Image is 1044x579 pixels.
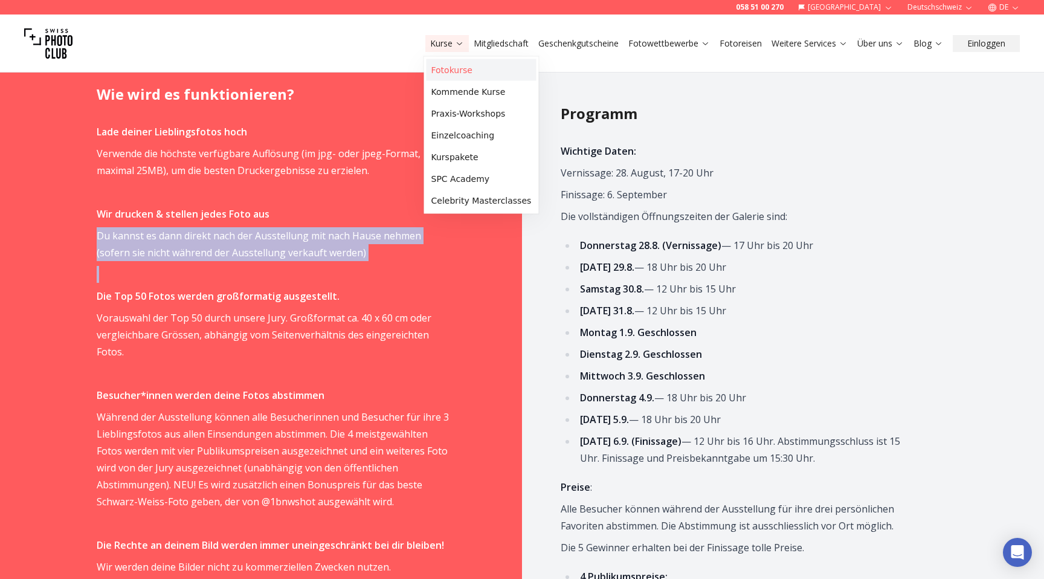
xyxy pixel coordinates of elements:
span: Du kannst es dann direkt nach der Ausstellung mit nach Hause nehmen (sofern sie nicht während der... [97,229,421,259]
a: Über uns [857,37,904,50]
strong: Donnerstag 4.9. [580,391,654,404]
li: — 17 Uhr bis 20 Uhr [576,237,914,254]
li: — 12 Uhr bis 16 Uhr. Abstimmungsschluss ist 15 Uhr. Finissage und Preisbekanntgabe um 15:30 Uhr. [576,433,914,467]
p: Finissage: 6. September [561,186,914,203]
strong: Donnerstag 28.8. (Vernissage) [580,239,721,252]
button: Mitgliedschaft [469,35,533,52]
button: Fotoreisen [715,35,767,52]
p: Während der Ausstellung können alle Besucherinnen und Besucher für ihre 3 Lieblingsfotos aus alle... [97,409,450,510]
p: Alle Besucher können während der Ausstellung für ihre drei persönlichen Favoriten abstimmen. Die ... [561,500,914,534]
strong: [DATE] 29.8. [580,260,634,274]
a: Kurspakete [427,146,536,168]
strong: [DATE] 31.8. [580,304,634,317]
a: Praxis-Workshops [427,103,536,125]
strong: Montag 1.9. Geschlossen [580,326,697,339]
strong: Wir drucken & stellen jedes Foto aus [97,207,269,221]
h2: Programm [561,104,947,123]
strong: Besucher*innen werden deine Fotos abstimmen [97,389,324,402]
p: Die 5 Gewinner erhalten bei der Finissage tolle Preise. [561,539,914,556]
a: SPC Academy [427,168,536,190]
a: Kommende Kurse [427,81,536,103]
button: Einloggen [953,35,1020,52]
strong: Preise [561,480,590,494]
p: : [561,479,914,496]
button: Weitere Services [767,35,852,52]
li: — 18 Uhr bis 20 Uhr [576,389,914,406]
a: Blog [913,37,943,50]
a: Einzelcoaching [427,125,536,146]
h2: Wie wird es funktionieren? [97,85,483,104]
p: Verwende die höchste verfügbare Auflösung (im jpg- oder jpeg-Format, maximal 25MB), um die besten... [97,145,450,179]
a: Mitgliedschaft [474,37,529,50]
strong: Samstag 30.8. [580,282,644,296]
a: Fotokurse [427,59,536,81]
p: Vernissage: 28. August, 17-20 Uhr [561,164,914,181]
a: 058 51 00 270 [736,2,784,12]
button: Blog [909,35,948,52]
img: Swiss photo club [24,19,72,68]
a: Fotoreisen [720,37,762,50]
li: — 18 Uhr bis 20 Uhr [576,259,914,276]
strong: [DATE] 6.9. (Finissage) [580,435,681,448]
a: Geschenkgutscheine [538,37,619,50]
a: Fotowettbewerbe [628,37,710,50]
button: Fotowettbewerbe [623,35,715,52]
strong: [DATE] 5.9. [580,413,629,426]
li: — 18 Uhr bis 20 Uhr [576,411,914,428]
div: Open Intercom Messenger [1003,538,1032,567]
strong: Wichtige Daten: [561,144,636,158]
strong: Lade deiner Lieblingsfotos hoch [97,125,247,138]
p: Die vollständigen Öffnungszeiten der Galerie sind: [561,208,914,225]
strong: Dienstag 2.9. Geschlossen [580,348,702,361]
a: Celebrity Masterclasses [427,190,536,212]
a: Kurse [430,37,464,50]
button: Kurse [425,35,469,52]
strong: Die Top 50 Fotos werden großformatig ausgestellt. [97,289,340,303]
p: Vorauswahl der Top 50 durch unsere Jury. Großformat ca. 40 x 60 cm oder vergleichbare Grössen, ab... [97,309,450,360]
li: — 12 Uhr bis 15 Uhr [576,302,914,319]
strong: Mittwoch 3.9. Geschlossen [580,369,705,383]
li: — 12 Uhr bis 15 Uhr [576,280,914,297]
strong: Die Rechte an deinem Bild werden immer uneingeschränkt bei dir bleiben! [97,539,444,552]
p: Wir werden deine Bilder nicht zu kommerziellen Zwecken nutzen. [97,558,450,575]
button: Geschenkgutscheine [533,35,623,52]
button: Über uns [852,35,909,52]
a: Weitere Services [772,37,848,50]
